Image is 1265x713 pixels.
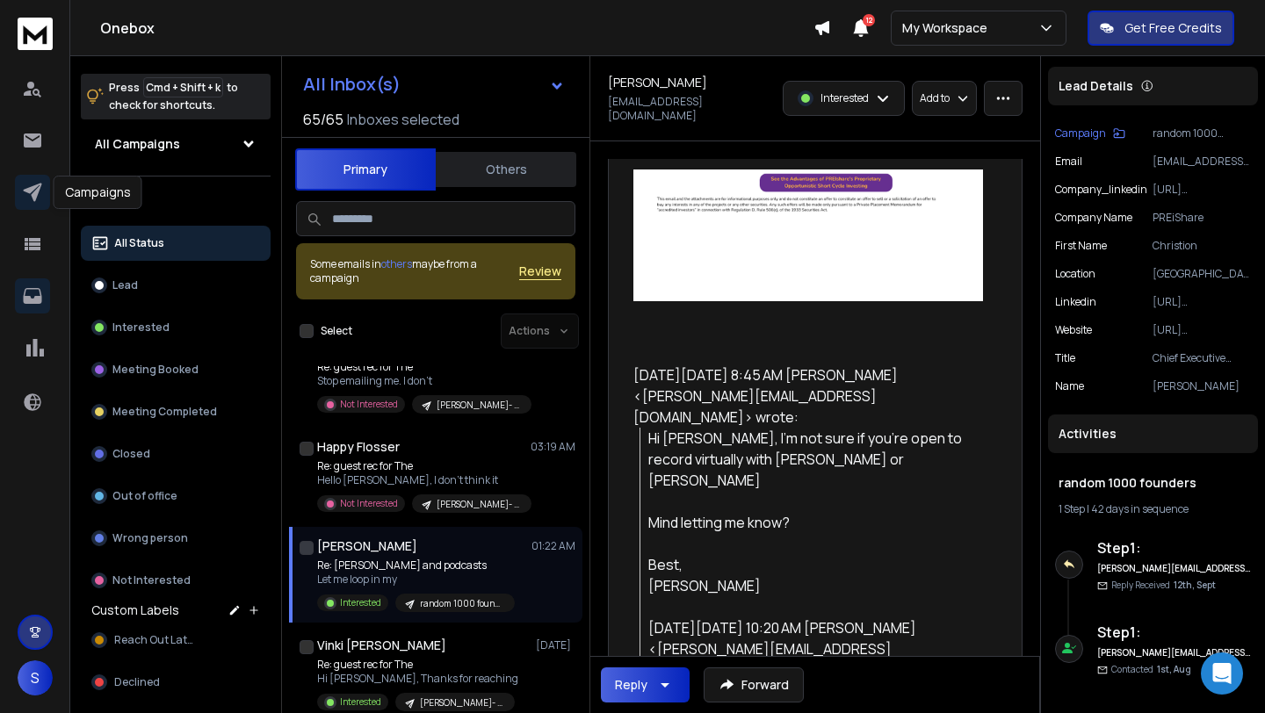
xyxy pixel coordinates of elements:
span: 1st, Aug [1157,663,1191,675]
p: Lead Details [1059,77,1133,95]
button: Others [436,150,576,189]
p: [DATE] [536,638,575,652]
p: Not Interested [112,573,191,587]
p: [EMAIL_ADDRESS][DOMAIN_NAME] [608,95,772,123]
button: Declined [81,665,271,700]
span: Cmd + Shift + k [143,77,223,97]
p: random 1000 founders [420,597,504,610]
p: [URL][DOMAIN_NAME] [1153,183,1251,197]
div: Campaigns [54,176,142,209]
p: linkedin [1055,295,1096,309]
p: Closed [112,447,150,461]
p: Wrong person [112,531,188,545]
p: Re: guest rec for The [317,459,528,473]
p: Interested [340,695,381,709]
p: Re: guest rec for The [317,658,518,672]
h6: Step 1 : [1097,622,1251,643]
h3: Filters [81,191,271,215]
button: Out of office [81,479,271,514]
div: [PERSON_NAME] [648,575,983,596]
div: Hi [PERSON_NAME], I'm not sure if you're open to record virtually with [PERSON_NAME] or [PERSON_N... [648,428,983,596]
span: others [381,256,412,271]
p: Company Name [1055,211,1132,225]
p: Re: [PERSON_NAME] and podcasts [317,558,515,573]
p: Hello [PERSON_NAME], I don’t think it [317,473,528,487]
p: All Status [114,236,164,250]
p: location [1055,267,1095,281]
p: First Name [1055,239,1107,253]
p: Campaign [1055,126,1106,140]
button: Reply [601,667,690,702]
button: All Campaigns [81,126,271,162]
button: Primary [295,148,436,191]
button: S [18,660,53,695]
p: [URL][DOMAIN_NAME] [1153,323,1251,337]
p: Lead [112,278,138,292]
p: [GEOGRAPHIC_DATA], [US_STATE], [GEOGRAPHIC_DATA] [1153,267,1251,281]
p: Meeting Completed [112,405,217,419]
div: Mind letting me know? [648,512,983,533]
h6: [PERSON_NAME][EMAIL_ADDRESS][DOMAIN_NAME] [1097,646,1251,659]
p: Name [1055,379,1084,393]
p: Not Interested [340,398,398,411]
p: Chief Executive Officer [1153,351,1251,365]
span: Declined [114,675,160,689]
h3: Inboxes selected [347,109,459,130]
button: Closed [81,436,271,472]
p: Hi [PERSON_NAME], Thanks for reaching [317,672,518,686]
p: random 1000 founders [1153,126,1251,140]
div: [DATE][DATE] 8:45 AM [PERSON_NAME] <[PERSON_NAME][EMAIL_ADDRESS][DOMAIN_NAME]> wrote: [633,364,983,428]
div: Best, [648,554,983,575]
p: [PERSON_NAME]- Batch #1 [437,498,521,511]
p: Re: guest rec for The [317,360,528,374]
p: [URL][DOMAIN_NAME] [1153,295,1251,309]
h1: [PERSON_NAME] [317,537,417,555]
button: Get Free Credits [1088,11,1234,46]
p: company_linkedin [1055,183,1147,197]
button: Meeting Booked [81,352,271,387]
p: website [1055,323,1092,337]
h1: All Campaigns [95,135,180,153]
p: Contacted [1111,663,1191,676]
button: Review [519,263,561,280]
span: 12th, Sept [1174,579,1216,591]
h3: Custom Labels [91,601,179,619]
img: AIorK4ykj8TP0kxskiOZobLJSBM6DmZiFKZl6PiCuxEviGQ1r_RZs7kvfj7dmmyy6AIJmbtajAPyL_92GGNt [633,169,983,300]
p: Stop emailing me. I don’t [317,374,528,388]
p: title [1055,351,1075,365]
p: [PERSON_NAME] [1153,379,1251,393]
h1: [PERSON_NAME] [608,74,707,91]
p: [PERSON_NAME]- Batch #7 [420,696,504,709]
div: Open Intercom Messenger [1201,652,1243,695]
p: Press to check for shortcuts. [109,79,238,114]
button: Not Interested [81,563,271,598]
h1: Vinki [PERSON_NAME] [317,637,446,654]
p: Interested [820,91,869,105]
p: Interested [340,596,381,609]
button: Wrong person [81,521,271,556]
p: Interested [112,320,170,335]
button: Forward [704,667,804,702]
label: Select [321,324,352,338]
p: Let me loop in my [317,573,515,587]
span: 1 Step [1059,501,1085,516]
div: Activities [1048,414,1258,453]
p: [PERSON_NAME]- Batch #1 [437,399,521,412]
p: 03:19 AM [531,440,575,454]
p: PREiShare [1153,211,1251,225]
p: Email [1055,155,1082,169]
p: Get Free Credits [1124,19,1222,37]
button: Meeting Completed [81,394,271,429]
h6: [PERSON_NAME][EMAIL_ADDRESS][DOMAIN_NAME] [1097,562,1251,575]
p: Christion [1153,239,1251,253]
p: Reply Received [1111,579,1216,592]
p: 01:22 AM [531,539,575,553]
button: All Inbox(s) [289,67,579,102]
span: 12 [863,14,875,26]
h1: Happy Flosser [317,438,400,456]
button: Lead [81,268,271,303]
button: All Status [81,226,271,261]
